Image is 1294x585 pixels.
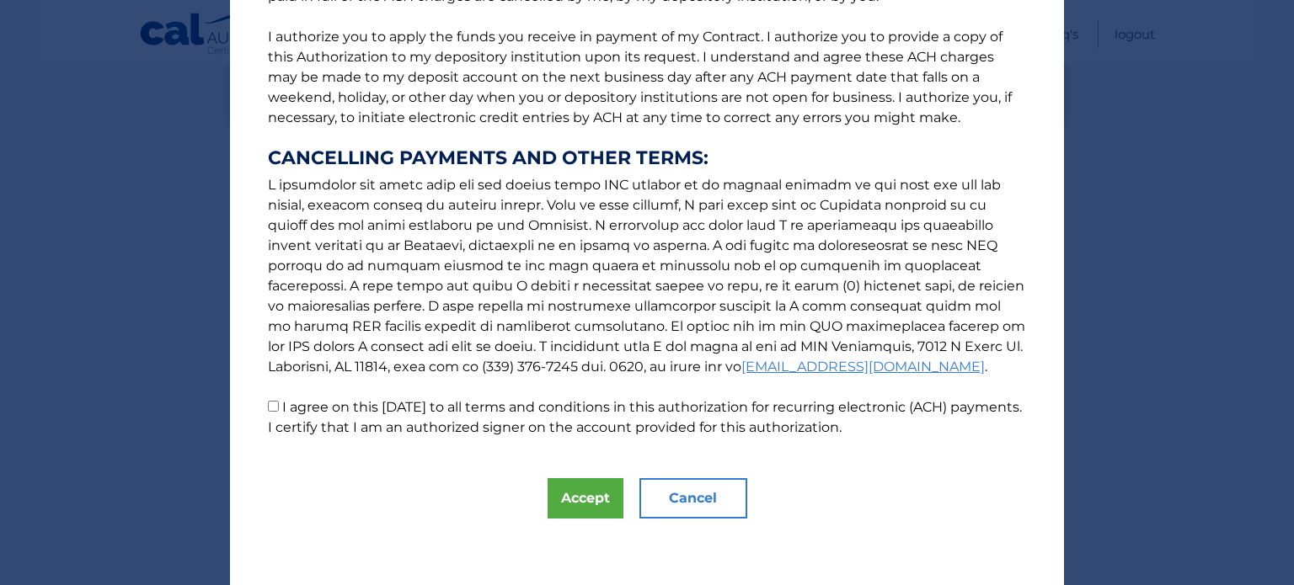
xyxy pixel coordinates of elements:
button: Cancel [639,478,747,519]
button: Accept [548,478,623,519]
strong: CANCELLING PAYMENTS AND OTHER TERMS: [268,148,1026,168]
a: [EMAIL_ADDRESS][DOMAIN_NAME] [741,359,985,375]
label: I agree on this [DATE] to all terms and conditions in this authorization for recurring electronic... [268,399,1022,435]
